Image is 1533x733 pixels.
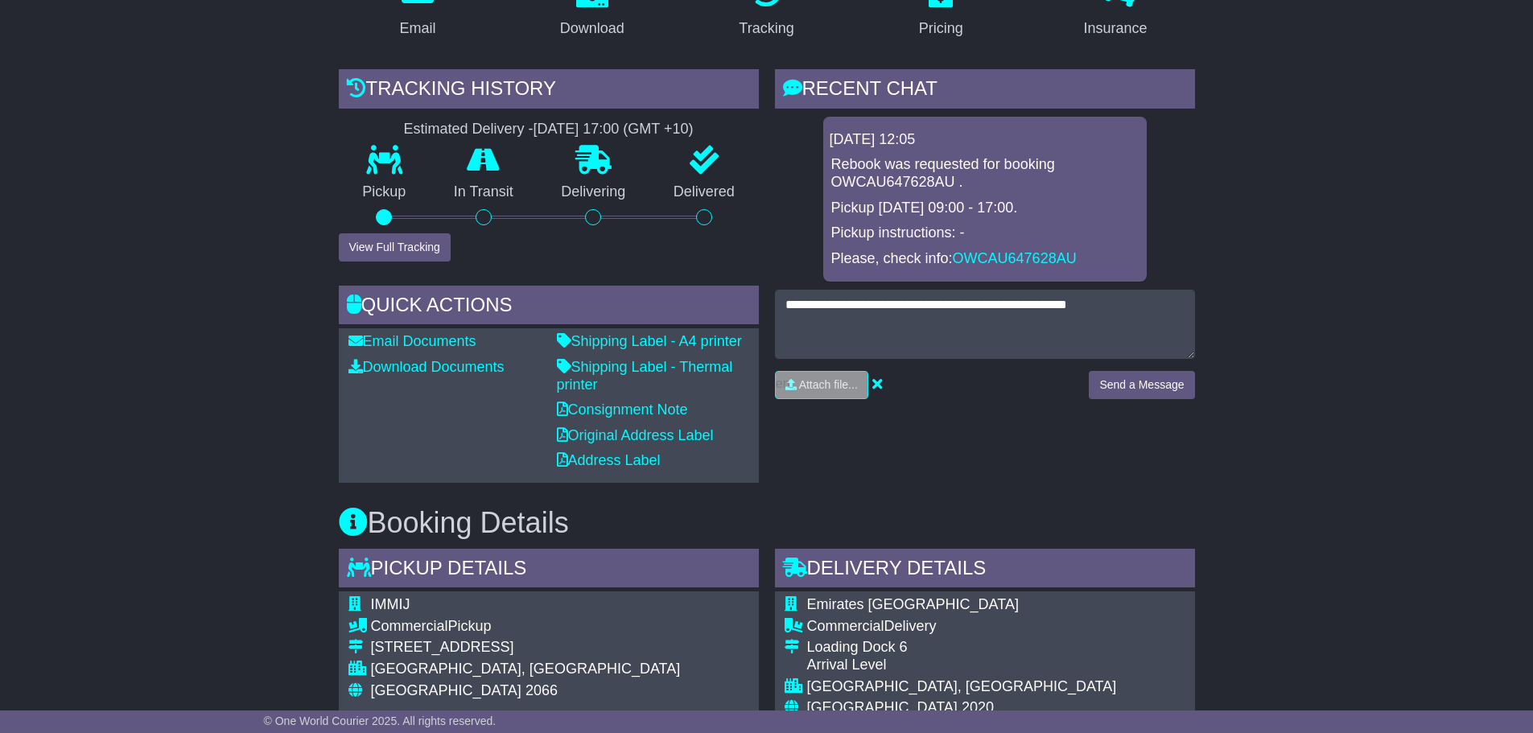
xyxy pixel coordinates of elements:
div: Quick Actions [339,286,759,329]
div: [DATE] 12:05 [830,131,1140,149]
button: Send a Message [1089,371,1194,399]
div: Arrival Level [807,657,1117,674]
div: Insurance [1084,18,1148,39]
div: RECENT CHAT [775,69,1195,113]
span: [GEOGRAPHIC_DATA] [807,699,958,715]
div: Tracking [739,18,793,39]
a: Shipping Label - Thermal printer [557,359,733,393]
p: Pickup [DATE] 09:00 - 17:00. [831,200,1139,217]
div: Delivery Details [775,549,1195,592]
div: Pickup [371,618,681,636]
a: Email Documents [348,333,476,349]
div: Pricing [919,18,963,39]
div: Tracking history [339,69,759,113]
a: Consignment Note [557,402,688,418]
div: Email [399,18,435,39]
a: Download Documents [348,359,505,375]
span: [GEOGRAPHIC_DATA] [371,682,521,698]
span: Commercial [371,618,448,634]
h3: Booking Details [339,507,1195,539]
button: View Full Tracking [339,233,451,261]
span: © One World Courier 2025. All rights reserved. [264,714,497,727]
p: Pickup instructions: - [831,224,1139,242]
p: Please, check info: [831,250,1139,268]
div: [DATE] 17:00 (GMT +10) [534,121,694,138]
div: Estimated Delivery - [339,121,759,138]
span: Commercial [807,618,884,634]
p: Delivered [649,183,759,201]
a: Original Address Label [557,427,714,443]
span: 2066 [525,682,558,698]
a: Address Label [557,452,661,468]
p: Rebook was requested for booking OWCAU647628AU . [831,156,1139,191]
div: [GEOGRAPHIC_DATA], [GEOGRAPHIC_DATA] [807,678,1117,696]
div: Download [560,18,624,39]
span: IMMIJ [371,596,410,612]
p: Pickup [339,183,431,201]
span: 2020 [962,699,994,715]
div: [GEOGRAPHIC_DATA], [GEOGRAPHIC_DATA] [371,661,681,678]
div: Loading Dock 6 [807,639,1117,657]
div: Delivery [807,618,1117,636]
p: In Transit [430,183,538,201]
a: Shipping Label - A4 printer [557,333,742,349]
div: [STREET_ADDRESS] [371,639,681,657]
div: Pickup Details [339,549,759,592]
a: OWCAU647628AU [953,250,1077,266]
span: Emirates [GEOGRAPHIC_DATA] [807,596,1019,612]
p: Delivering [538,183,650,201]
